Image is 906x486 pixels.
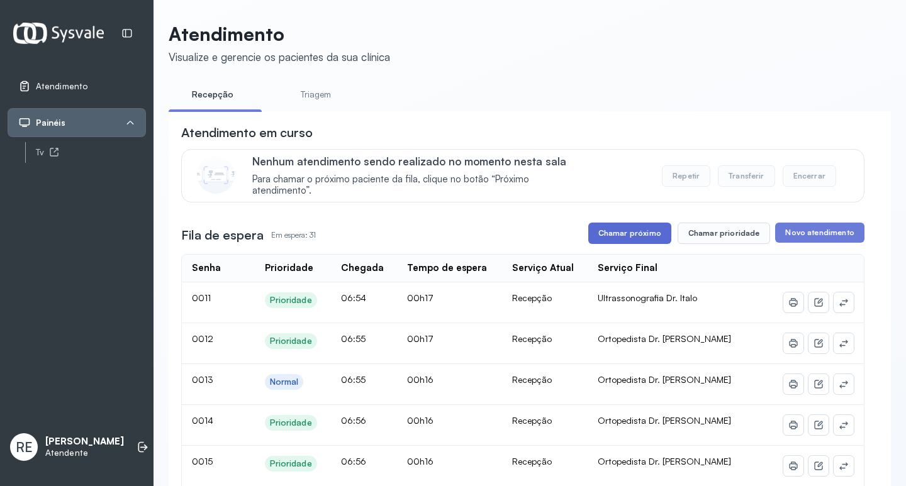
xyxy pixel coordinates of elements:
div: Tv [36,147,146,158]
span: Ultrassonografia Dr. Italo [598,292,697,303]
div: Prioridade [265,262,313,274]
span: Ortopedista Dr. [PERSON_NAME] [598,333,731,344]
span: 06:56 [341,415,366,426]
button: Novo atendimento [775,223,864,243]
div: Visualize e gerencie os pacientes da sua clínica [169,50,390,64]
div: Prioridade [270,295,312,306]
span: 00h16 [407,374,433,385]
span: 00h17 [407,292,433,303]
button: Repetir [662,165,710,187]
div: Prioridade [270,417,312,428]
p: Nenhum atendimento sendo realizado no momento nesta sala [252,155,585,168]
div: Tempo de espera [407,262,487,274]
h3: Atendimento em curso [181,124,313,141]
p: Atendente [45,448,124,458]
a: Tv [36,145,146,160]
div: Normal [270,377,299,387]
h3: Fila de espera [181,226,264,244]
button: Chamar prioridade [678,223,771,244]
div: Recepção [512,456,578,467]
span: 0015 [192,456,213,467]
span: 0014 [192,415,213,426]
div: Prioridade [270,458,312,469]
span: 0011 [192,292,211,303]
span: Painéis [36,118,65,128]
div: Recepção [512,292,578,304]
div: Recepção [512,374,578,385]
span: 00h16 [407,456,433,467]
a: Triagem [272,84,360,105]
span: 0012 [192,333,213,344]
span: 00h17 [407,333,433,344]
div: Recepção [512,415,578,426]
div: Prioridade [270,336,312,346]
span: Ortopedista Dr. [PERSON_NAME] [598,374,731,385]
span: 06:56 [341,456,366,467]
div: Senha [192,262,221,274]
div: Chegada [341,262,384,274]
a: Atendimento [18,80,135,92]
span: 00h16 [407,415,433,426]
p: Em espera: 31 [271,226,316,244]
span: 0013 [192,374,213,385]
a: Recepção [169,84,257,105]
button: Transferir [718,165,775,187]
p: [PERSON_NAME] [45,436,124,448]
div: Serviço Atual [512,262,574,274]
span: Atendimento [36,81,87,92]
span: 06:54 [341,292,366,303]
img: Imagem de CalloutCard [197,156,235,194]
button: Encerrar [783,165,836,187]
p: Atendimento [169,23,390,45]
button: Chamar próximo [588,223,671,244]
span: 06:55 [341,333,366,344]
span: 06:55 [341,374,366,385]
img: Logotipo do estabelecimento [13,23,104,43]
span: Ortopedista Dr. [PERSON_NAME] [598,456,731,467]
span: Para chamar o próximo paciente da fila, clique no botão “Próximo atendimento”. [252,174,585,197]
div: Serviço Final [598,262,657,274]
div: Recepção [512,333,578,345]
span: Ortopedista Dr. [PERSON_NAME] [598,415,731,426]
